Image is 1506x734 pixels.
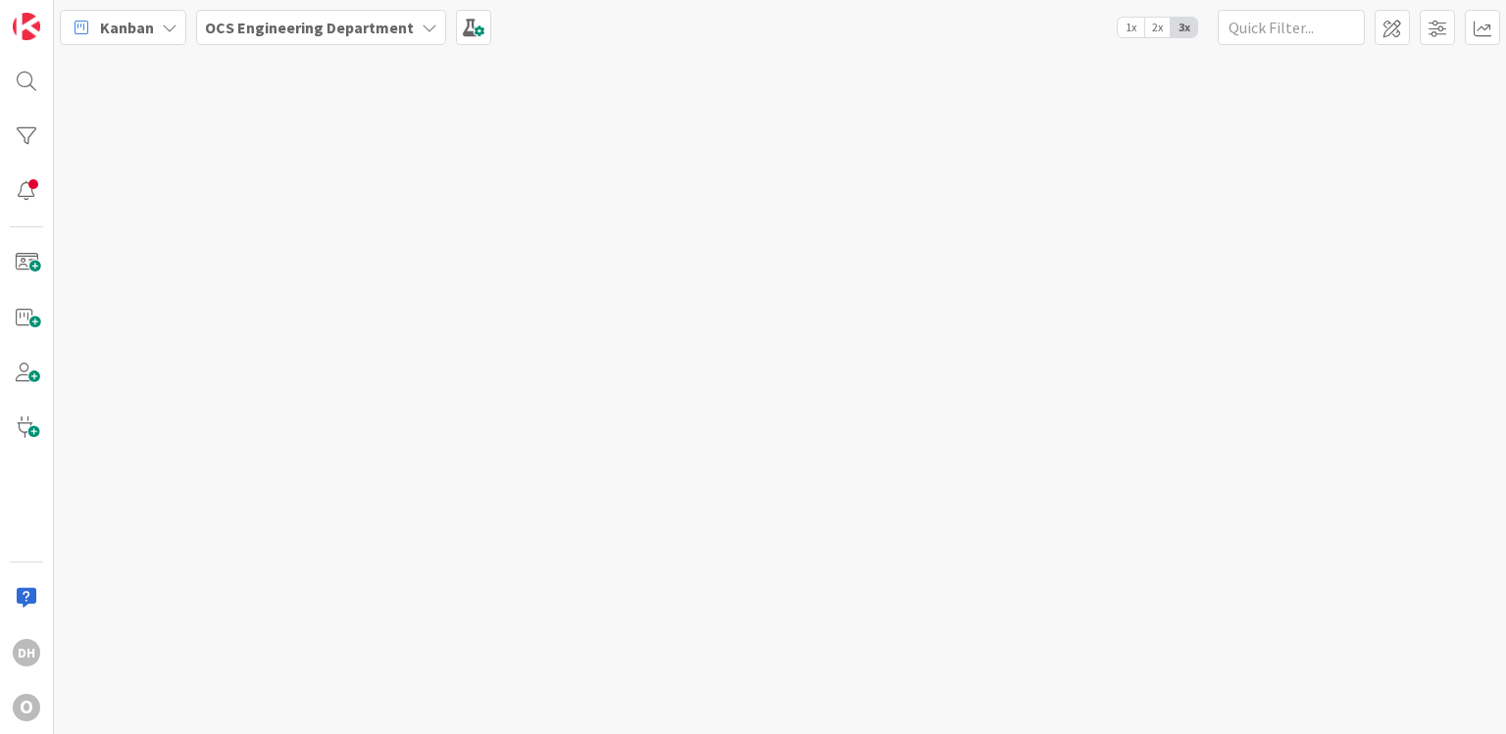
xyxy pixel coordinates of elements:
[205,18,414,37] b: OCS Engineering Department
[1218,10,1365,45] input: Quick Filter...
[1144,18,1171,37] span: 2x
[13,639,40,666] div: DH
[1171,18,1197,37] span: 3x
[13,13,40,40] img: Visit kanbanzone.com
[13,694,40,721] div: O
[100,16,154,39] span: Kanban
[1118,18,1144,37] span: 1x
